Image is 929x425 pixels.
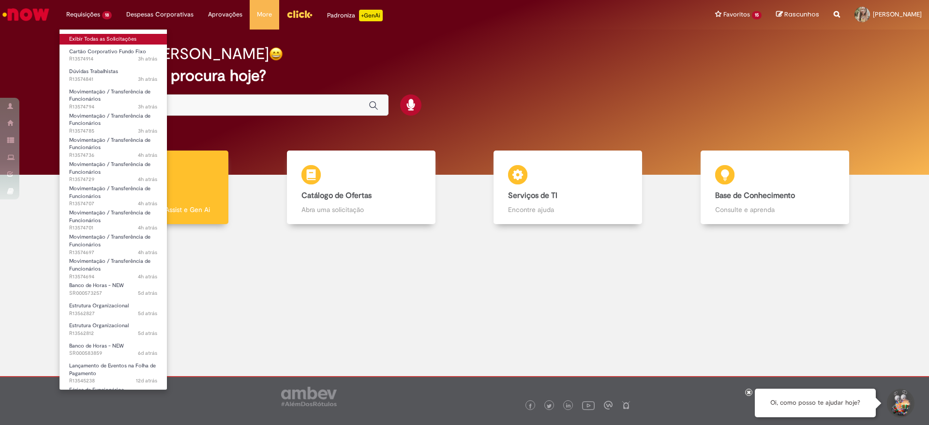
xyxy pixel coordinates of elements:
span: 4h atrás [138,152,157,159]
span: 18 [102,11,112,19]
time: 24/09/2025 15:00:02 [138,289,157,297]
span: R13574694 [69,273,157,281]
time: 24/09/2025 09:29:31 [138,349,157,357]
span: R13574736 [69,152,157,159]
a: Aberto R13536799 : Férias de Funcionários [60,385,167,403]
span: R13562812 [69,330,157,337]
time: 24/09/2025 12:23:41 [138,310,157,317]
p: +GenAi [359,10,383,21]
span: 5d atrás [138,310,157,317]
span: R13545238 [69,377,157,385]
img: logo_footer_linkedin.png [566,403,571,409]
a: Aberto R13562827 : Estrutura Organizacional [60,301,167,319]
ul: Requisições [59,29,167,390]
img: logo_footer_naosei.png [622,401,630,410]
span: 5d atrás [138,289,157,297]
span: Favoritos [723,10,750,19]
span: Estrutura Organizacional [69,302,129,309]
img: ServiceNow [1,5,51,24]
a: Aberto R13574694 : Movimentação / Transferência de Funcionários [60,256,167,277]
span: Movimentação / Transferência de Funcionários [69,233,150,248]
span: 3h atrás [138,76,157,83]
span: Movimentação / Transferência de Funcionários [69,258,150,273]
p: Encontre ajuda [508,205,628,214]
a: Aberto SR000583859 : Banco de Horas - NEW [60,341,167,359]
span: R13562827 [69,310,157,318]
a: Catálogo de Ofertas Abra uma solicitação [258,151,465,225]
a: Exibir Todas as Solicitações [60,34,167,45]
span: 4h atrás [138,224,157,231]
span: Movimentação / Transferência de Funcionários [69,161,150,176]
span: 15 [752,11,762,19]
span: R13574707 [69,200,157,208]
time: 29/09/2025 07:12:21 [138,176,157,183]
a: Rascunhos [776,10,819,19]
div: Padroniza [327,10,383,21]
span: 4h atrás [138,176,157,183]
span: More [257,10,272,19]
span: R13574785 [69,127,157,135]
span: SR000583859 [69,349,157,357]
a: Aberto R13574707 : Movimentação / Transferência de Funcionários [60,183,167,204]
span: 12d atrás [136,377,157,384]
time: 24/09/2025 12:19:24 [138,330,157,337]
h2: Bom dia, [PERSON_NAME] [84,46,269,62]
div: Oi, como posso te ajudar hoje? [755,389,876,417]
img: click_logo_yellow_360x200.png [286,7,313,21]
span: [PERSON_NAME] [873,10,922,18]
span: Movimentação / Transferência de Funcionários [69,185,150,200]
span: Movimentação / Transferência de Funcionários [69,137,150,152]
span: 4h atrás [138,273,157,280]
span: Banco de Horas - NEW [69,342,124,349]
img: logo_footer_ambev_rotulo_gray.png [281,387,337,406]
span: Lançamento de Eventos na Folha de Pagamento [69,362,156,377]
span: R13574729 [69,176,157,183]
span: Férias de Funcionários [69,386,124,394]
img: happy-face.png [269,47,283,61]
span: 3h atrás [138,103,157,110]
a: Aberto R13574701 : Movimentação / Transferência de Funcionários [60,208,167,228]
img: logo_footer_facebook.png [528,404,533,409]
span: Movimentação / Transferência de Funcionários [69,88,150,103]
time: 29/09/2025 07:44:20 [138,127,157,135]
a: Aberto R13562812 : Estrutura Organizacional [60,320,167,338]
span: Rascunhos [784,10,819,19]
time: 29/09/2025 06:58:39 [138,224,157,231]
img: logo_footer_youtube.png [582,399,595,411]
img: logo_footer_workplace.png [604,401,613,410]
span: 5d atrás [138,330,157,337]
time: 29/09/2025 08:25:32 [138,55,157,62]
span: R13574794 [69,103,157,111]
span: R13574841 [69,76,157,83]
a: Aberto R13574785 : Movimentação / Transferência de Funcionários [60,111,167,132]
a: Aberto R13574914 : Cartão Corporativo Fundo Fixo [60,46,167,64]
span: 3h atrás [138,55,157,62]
a: Aberto R13574736 : Movimentação / Transferência de Funcionários [60,135,167,156]
button: Iniciar Conversa de Suporte [885,389,914,418]
a: Aberto SR000573257 : Banco de Horas - NEW [60,280,167,298]
a: Serviços de TI Encontre ajuda [464,151,672,225]
time: 29/09/2025 06:54:47 [138,273,157,280]
span: Movimentação / Transferência de Funcionários [69,209,150,224]
a: Base de Conhecimento Consulte e aprenda [672,151,879,225]
a: Aberto R13574794 : Movimentação / Transferência de Funcionários [60,87,167,107]
span: R13574701 [69,224,157,232]
span: Requisições [66,10,100,19]
span: Aprovações [208,10,242,19]
span: Cartão Corporativo Fundo Fixo [69,48,146,55]
span: Estrutura Organizacional [69,322,129,329]
a: Aberto R13574841 : Dúvidas Trabalhistas [60,66,167,84]
a: Aberto R13574729 : Movimentação / Transferência de Funcionários [60,159,167,180]
time: 17/09/2025 18:25:01 [136,377,157,384]
span: Banco de Horas - NEW [69,282,124,289]
span: 4h atrás [138,200,157,207]
span: SR000573257 [69,289,157,297]
span: R13574914 [69,55,157,63]
time: 29/09/2025 07:02:11 [138,200,157,207]
span: 3h atrás [138,127,157,135]
a: Aberto R13574697 : Movimentação / Transferência de Funcionários [60,232,167,253]
span: Despesas Corporativas [126,10,194,19]
h2: O que você procura hoje? [84,67,846,84]
time: 29/09/2025 08:04:38 [138,76,157,83]
img: logo_footer_twitter.png [547,404,552,409]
